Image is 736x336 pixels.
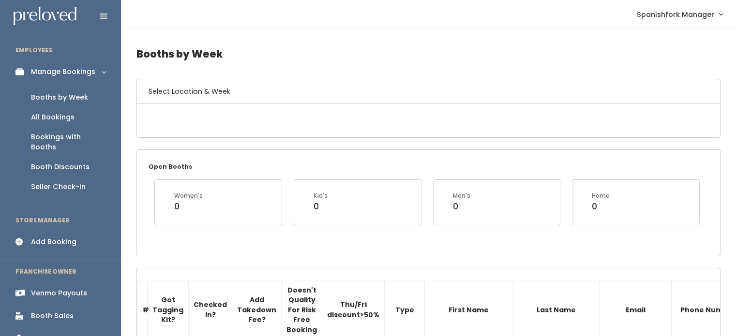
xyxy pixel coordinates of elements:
[174,200,203,213] div: 0
[627,4,732,25] a: Spanishfork Manager
[453,191,470,200] div: Men's
[137,79,720,104] h6: Select Location & Week
[453,200,470,213] div: 0
[637,9,714,20] span: Spanishfork Manager
[314,200,328,213] div: 0
[31,112,75,122] div: All Bookings
[592,200,610,213] div: 0
[31,311,74,321] div: Booth Sales
[31,132,105,152] div: Bookings with Booths
[31,162,90,172] div: Booth Discounts
[31,67,95,77] div: Manage Bookings
[592,191,610,200] div: Home
[14,7,76,26] img: preloved logo
[31,288,87,298] div: Venmo Payouts
[136,41,721,67] h4: Booths by Week
[149,162,192,171] small: Open Booths
[31,237,76,247] div: Add Booking
[31,182,86,192] div: Seller Check-in
[174,191,203,200] div: Women's
[314,191,328,200] div: Kid's
[31,92,88,102] div: Booths by Week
